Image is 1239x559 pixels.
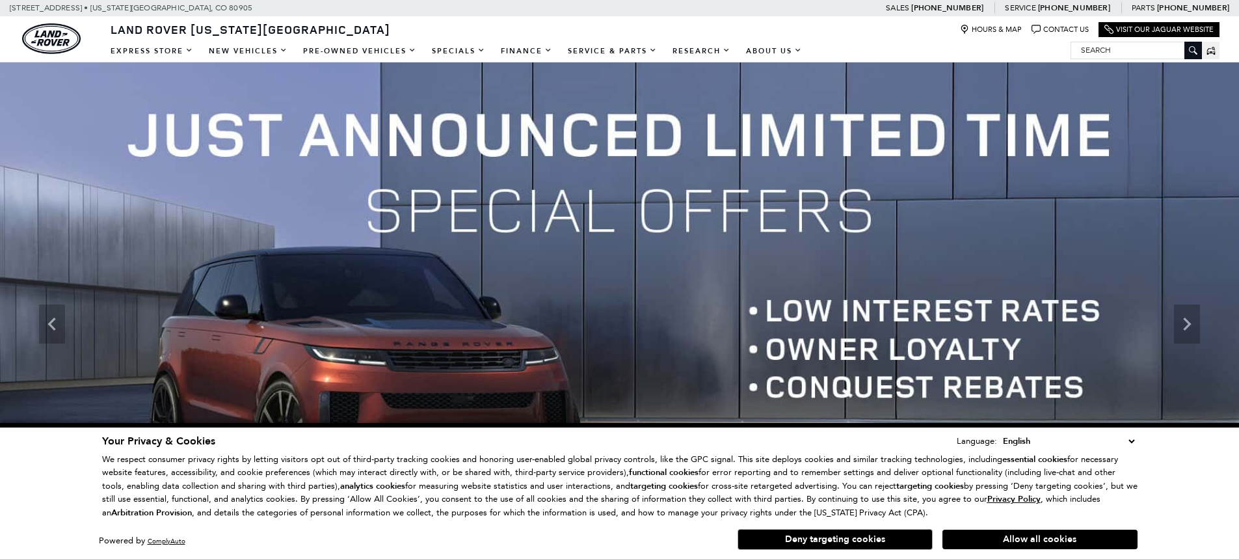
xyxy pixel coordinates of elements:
[1071,42,1201,58] input: Search
[39,305,65,344] div: Previous
[201,40,295,62] a: New Vehicles
[111,21,390,37] span: Land Rover [US_STATE][GEOGRAPHIC_DATA]
[957,437,997,445] div: Language:
[911,3,983,13] a: [PHONE_NUMBER]
[560,40,665,62] a: Service & Parts
[99,537,185,545] div: Powered by
[1038,3,1110,13] a: [PHONE_NUMBER]
[1104,25,1214,34] a: Visit Our Jaguar Website
[1005,3,1035,12] span: Service
[1000,434,1138,448] select: Language Select
[102,453,1138,520] p: We respect consumer privacy rights by letting visitors opt out of third-party tracking cookies an...
[987,494,1041,504] a: Privacy Policy
[10,3,252,12] a: [STREET_ADDRESS] • [US_STATE][GEOGRAPHIC_DATA], CO 80905
[295,40,424,62] a: Pre-Owned Vehicles
[1132,3,1155,12] span: Parts
[1174,305,1200,344] div: Next
[960,25,1022,34] a: Hours & Map
[148,537,185,545] a: ComplyAuto
[738,40,810,62] a: About Us
[629,467,699,478] strong: functional cookies
[111,507,192,519] strong: Arbitration Provision
[896,480,964,492] strong: targeting cookies
[665,40,738,62] a: Research
[493,40,560,62] a: Finance
[22,23,81,54] img: Land Rover
[22,23,81,54] a: land-rover
[424,40,493,62] a: Specials
[102,434,215,448] span: Your Privacy & Cookies
[630,480,698,492] strong: targeting cookies
[340,480,405,492] strong: analytics cookies
[942,530,1138,549] button: Allow all cookies
[103,21,398,37] a: Land Rover [US_STATE][GEOGRAPHIC_DATA]
[738,529,933,550] button: Deny targeting cookies
[1157,3,1229,13] a: [PHONE_NUMBER]
[103,40,201,62] a: EXPRESS STORE
[1002,454,1067,465] strong: essential cookies
[987,493,1041,505] u: Privacy Policy
[103,40,810,62] nav: Main Navigation
[1032,25,1089,34] a: Contact Us
[886,3,909,12] span: Sales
